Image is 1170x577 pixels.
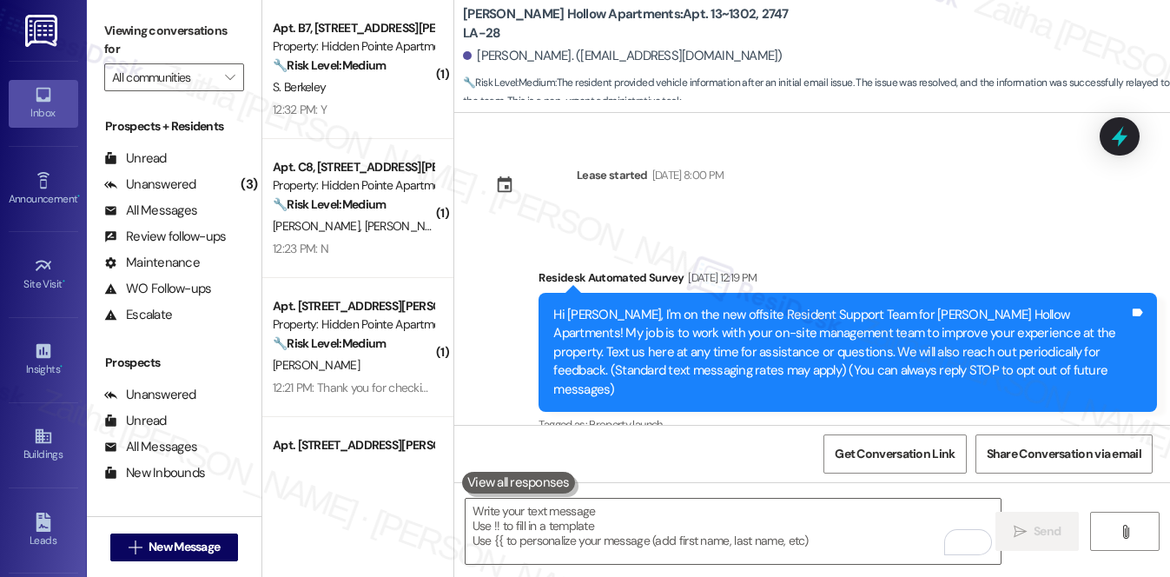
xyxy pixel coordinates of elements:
[273,315,433,334] div: Property: Hidden Pointe Apartments
[25,15,61,47] img: ResiDesk Logo
[87,513,261,531] div: Residents
[684,269,757,287] div: [DATE] 12:19 PM
[466,499,1001,564] textarea: To enrich screen reader interactions, please activate Accessibility in Grammarly extension settings
[77,190,80,202] span: •
[104,17,244,63] label: Viewing conversations for
[539,412,1157,437] div: Tagged as:
[104,228,226,246] div: Review follow-ups
[104,176,196,194] div: Unanswered
[104,149,167,168] div: Unread
[273,176,433,195] div: Property: Hidden Pointe Apartments
[112,63,216,91] input: All communities
[9,251,78,298] a: Site Visit •
[1014,525,1027,539] i: 
[273,102,327,117] div: 12:32 PM: Y
[987,445,1141,463] span: Share Conversation via email
[104,280,211,298] div: WO Follow-ups
[539,269,1157,293] div: Residesk Automated Survey
[577,166,648,184] div: Lease started
[995,512,1080,551] button: Send
[104,412,167,430] div: Unread
[273,19,433,37] div: Apt. B7, [STREET_ADDRESS][PERSON_NAME]
[104,438,197,456] div: All Messages
[273,436,433,454] div: Apt. [STREET_ADDRESS][PERSON_NAME]
[463,5,810,43] b: [PERSON_NAME] Hollow Apartments: Apt. 13~1302, 2747 LA-28
[273,37,433,56] div: Property: Hidden Pointe Apartments
[553,306,1129,399] div: Hi [PERSON_NAME], I'm on the new offsite Resident Support Team for [PERSON_NAME] Hollow Apartment...
[63,275,65,288] span: •
[9,336,78,383] a: Insights •
[9,507,78,554] a: Leads
[463,47,783,65] div: [PERSON_NAME]. ([EMAIL_ADDRESS][DOMAIN_NAME])
[273,297,433,315] div: Apt. [STREET_ADDRESS][PERSON_NAME]
[273,79,326,95] span: S. Berkeley
[149,538,220,556] span: New Message
[365,218,452,234] span: [PERSON_NAME]
[463,74,1170,111] span: : The resident provided vehicle information after an initial email issue. The issue was resolved,...
[129,541,142,554] i: 
[823,434,966,474] button: Get Conversation Link
[648,166,724,184] div: [DATE] 8:00 PM
[273,357,360,373] span: [PERSON_NAME]
[273,218,365,234] span: [PERSON_NAME]
[87,354,261,372] div: Prospects
[236,171,261,198] div: (3)
[273,241,328,256] div: 12:23 PM: N
[9,421,78,468] a: Buildings
[589,417,662,432] span: Property launch
[463,76,555,90] strong: 🔧 Risk Level: Medium
[273,335,386,351] strong: 🔧 Risk Level: Medium
[87,117,261,136] div: Prospects + Residents
[104,386,196,404] div: Unanswered
[975,434,1153,474] button: Share Conversation via email
[273,57,386,73] strong: 🔧 Risk Level: Medium
[1119,525,1132,539] i: 
[9,80,78,127] a: Inbox
[273,158,433,176] div: Apt. C8, [STREET_ADDRESS][PERSON_NAME]
[104,202,197,220] div: All Messages
[1034,522,1061,541] span: Send
[110,534,239,561] button: New Message
[273,196,386,212] strong: 🔧 Risk Level: Medium
[273,380,1062,395] div: 12:21 PM: Thank you for checking in [PERSON_NAME] 😀 I was wondering if an exterminator can come a...
[104,306,172,324] div: Escalate
[225,70,235,84] i: 
[104,254,200,272] div: Maintenance
[104,464,205,482] div: New Inbounds
[60,361,63,373] span: •
[835,445,955,463] span: Get Conversation Link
